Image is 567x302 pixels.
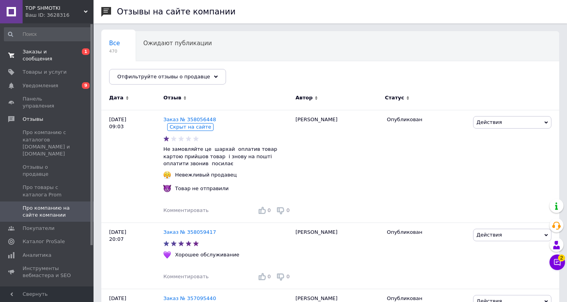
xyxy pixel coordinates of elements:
span: Про товары с каталога Prom [23,184,72,198]
span: Про компанию на сайте компании [23,205,72,219]
span: Отфильтруйте отзывы о продавце [117,74,210,79]
span: Уведомления [23,82,58,89]
span: Комментировать [163,274,208,279]
div: [DATE] 20:07 [101,223,163,289]
p: Не замовляйте це шархай оплатив товар картою прийшов товар і знову на пошті оплатити звонив посилає [163,146,291,167]
h1: Отзывы на сайте компании [117,7,235,16]
img: :imp: [163,185,171,193]
a: Заказ № 358059417 [163,229,216,235]
div: Комментировать [163,207,208,214]
div: Ваш ID: 3628316 [25,12,94,19]
span: Заказы и сообщения [23,48,72,62]
span: Про компанию с каталогов [DOMAIN_NAME] и [DOMAIN_NAME] [23,129,72,157]
img: :triumph: [163,171,171,179]
div: Опубликован [387,229,467,236]
span: Отзыв [163,94,181,101]
span: TOP SHMOTKI [25,5,84,12]
div: Опубликован [387,295,467,302]
span: Действия [477,119,502,125]
div: Товар не отправили [173,185,231,192]
span: Аналитика [23,252,51,259]
span: Автор [295,94,313,101]
span: 0 [286,274,290,279]
span: Дата [109,94,124,101]
div: Хорошее обслуживание [173,251,241,258]
span: 2 [558,254,565,261]
span: Управление сайтом [23,285,72,299]
div: [PERSON_NAME] [291,110,383,223]
span: 1 [82,48,90,55]
span: Отзывы [23,116,43,123]
span: 0 [268,274,271,279]
span: Инструменты вебмастера и SEO [23,265,72,279]
button: Чат с покупателем2 [549,254,565,270]
div: Комментировать [163,273,208,280]
div: [PERSON_NAME] [291,223,383,289]
span: 0 [286,207,290,213]
span: 0 [268,207,271,213]
span: Скрыт на сайте [170,124,211,130]
span: 9 [82,82,90,89]
input: Поиск [4,27,92,41]
span: Ожидают публикации [143,40,212,47]
span: Все [109,40,120,47]
img: :purple_heart: [163,251,171,259]
span: Отзывы о продавце [23,164,72,178]
div: Опубликованы без комментария [101,61,209,91]
span: Комментировать [163,207,208,213]
span: Панель управления [23,95,72,109]
span: Опубликованы без комме... [109,69,194,76]
span: Действия [477,232,502,238]
div: Опубликован [387,116,467,123]
span: Статус [385,94,404,101]
div: Невежливый продавец [173,171,239,178]
span: Товары и услуги [23,69,67,76]
a: Заказ № 357095440 [163,295,216,301]
span: Каталог ProSale [23,238,65,245]
span: 470 [109,48,120,54]
div: [DATE] 09:03 [101,110,163,223]
span: Покупатели [23,225,55,232]
a: Заказ № 358056448 [163,117,216,122]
